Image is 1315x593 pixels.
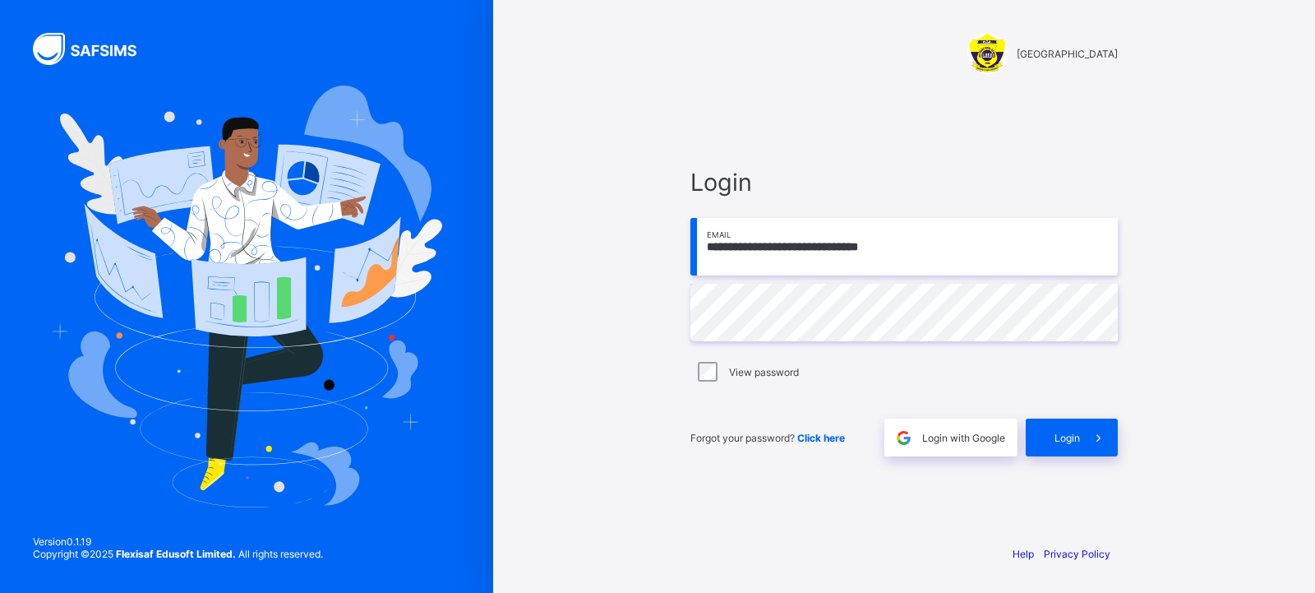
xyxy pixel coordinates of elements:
[690,168,1118,197] span: Login
[33,548,323,560] span: Copyright © 2025 All rights reserved.
[797,432,845,444] a: Click here
[922,432,1005,444] span: Login with Google
[33,535,323,548] span: Version 0.1.19
[1013,548,1034,560] a: Help
[51,86,442,507] img: Hero Image
[729,366,799,378] label: View password
[116,548,236,560] strong: Flexisaf Edusoft Limited.
[894,429,913,447] img: google.396cfc9801f0270233282035f929180a.svg
[33,33,156,65] img: SAFSIMS Logo
[1044,548,1110,560] a: Privacy Policy
[1054,432,1080,444] span: Login
[690,432,845,444] span: Forgot your password?
[1017,48,1118,60] span: [GEOGRAPHIC_DATA]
